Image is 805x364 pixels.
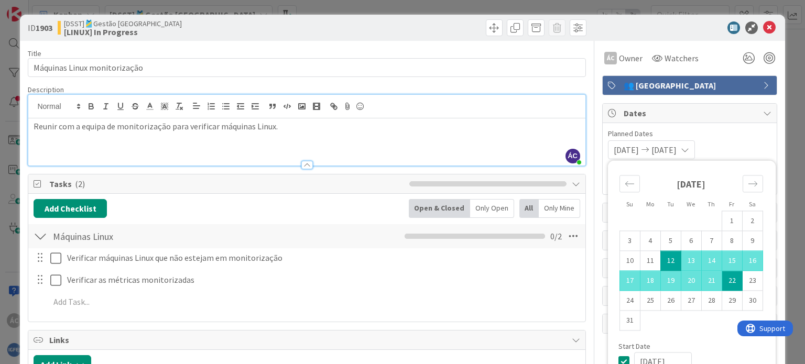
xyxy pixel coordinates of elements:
span: 0 / 2 [550,230,562,242]
td: Choose Wednesday, 08/06/2025 12:00 PM as your check-in date. It’s available. [681,231,701,251]
td: Selected. Saturday, 08/16/2025 12:00 PM [742,251,763,271]
td: Selected. Sunday, 08/17/2025 12:00 PM [619,271,640,291]
td: Choose Friday, 08/01/2025 12:00 PM as your check-in date. It’s available. [722,211,742,231]
span: 👥 [GEOGRAPHIC_DATA] [624,79,758,92]
small: Mo [646,200,654,208]
td: Choose Monday, 08/11/2025 12:00 PM as your check-in date. It’s available. [640,251,660,271]
td: Choose Monday, 08/04/2025 12:00 PM as your check-in date. It’s available. [640,231,660,251]
td: Choose Saturday, 08/02/2025 12:00 PM as your check-in date. It’s available. [742,211,763,231]
td: Choose Friday, 08/29/2025 12:00 PM as your check-in date. It’s available. [722,291,742,311]
span: [DATE] [614,144,639,156]
span: ÁC [565,149,580,163]
td: Choose Friday, 08/08/2025 12:00 PM as your check-in date. It’s available. [722,231,742,251]
span: Start Date [618,343,650,350]
b: [LINUX] In Progress [64,28,182,36]
div: Calendar [608,166,775,343]
span: Dates [624,107,758,119]
small: Sa [749,200,756,208]
div: Only Open [470,199,514,218]
div: Only Mine [539,199,580,218]
td: Selected. Wednesday, 08/13/2025 12:00 PM [681,251,701,271]
span: Owner [619,52,643,64]
label: Title [28,49,41,58]
td: Selected as start date. Tuesday, 08/12/2025 12:00 PM [660,251,681,271]
td: Choose Sunday, 08/31/2025 12:00 PM as your check-in date. It’s available. [619,311,640,330]
td: Choose Thursday, 08/28/2025 12:00 PM as your check-in date. It’s available. [701,291,722,311]
small: We [687,200,695,208]
div: Open & Closed [409,199,470,218]
td: Selected. Friday, 08/15/2025 12:00 PM [722,251,742,271]
div: All [519,199,539,218]
td: Choose Thursday, 08/07/2025 12:00 PM as your check-in date. It’s available. [701,231,722,251]
div: Move forward to switch to the next month. [743,175,763,192]
span: ( 2 ) [75,179,85,189]
span: Description [28,85,64,94]
span: Watchers [665,52,699,64]
small: Fr [729,200,734,208]
td: Choose Saturday, 08/23/2025 12:00 PM as your check-in date. It’s available. [742,271,763,291]
td: Choose Saturday, 08/09/2025 12:00 PM as your check-in date. It’s available. [742,231,763,251]
input: type card name here... [28,58,585,77]
span: [DSST]🎽Gestão [GEOGRAPHIC_DATA] [64,19,182,28]
td: Choose Wednesday, 08/27/2025 12:00 PM as your check-in date. It’s available. [681,291,701,311]
p: Verificar as métricas monitorizadas [67,274,578,286]
div: ÁC [604,52,617,64]
span: Links [49,334,566,346]
td: Selected. Monday, 08/18/2025 12:00 PM [640,271,660,291]
small: Su [626,200,633,208]
td: Choose Tuesday, 08/05/2025 12:00 PM as your check-in date. It’s available. [660,231,681,251]
small: Th [708,200,715,208]
span: Planned Dates [608,128,771,139]
small: Tu [667,200,674,208]
span: [DATE] [651,144,677,156]
span: Support [22,2,48,14]
td: Choose Monday, 08/25/2025 12:00 PM as your check-in date. It’s available. [640,291,660,311]
p: Verificar máquinas Linux que não estejam em monitorização [67,252,578,264]
div: Move backward to switch to the previous month. [619,175,640,192]
td: Choose Sunday, 08/03/2025 12:00 PM as your check-in date. It’s available. [619,231,640,251]
b: 1903 [36,23,52,33]
strong: [DATE] [677,178,705,190]
p: Reunir com a equipa de monitorização para verificar máquinas Linux. [34,120,580,133]
td: Selected. Thursday, 08/14/2025 12:00 PM [701,251,722,271]
td: Choose Sunday, 08/24/2025 12:00 PM as your check-in date. It’s available. [619,291,640,311]
button: Add Checklist [34,199,107,218]
td: Choose Tuesday, 08/26/2025 12:00 PM as your check-in date. It’s available. [660,291,681,311]
span: ID [28,21,52,34]
td: Selected. Thursday, 08/21/2025 12:00 PM [701,271,722,291]
td: Selected. Tuesday, 08/19/2025 12:00 PM [660,271,681,291]
input: Add Checklist... [49,227,285,246]
span: Tasks [49,178,404,190]
td: Choose Saturday, 08/30/2025 12:00 PM as your check-in date. It’s available. [742,291,763,311]
td: Choose Sunday, 08/10/2025 12:00 PM as your check-in date. It’s available. [619,251,640,271]
td: Selected as end date. Friday, 08/22/2025 12:00 PM [722,271,742,291]
td: Selected. Wednesday, 08/20/2025 12:00 PM [681,271,701,291]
